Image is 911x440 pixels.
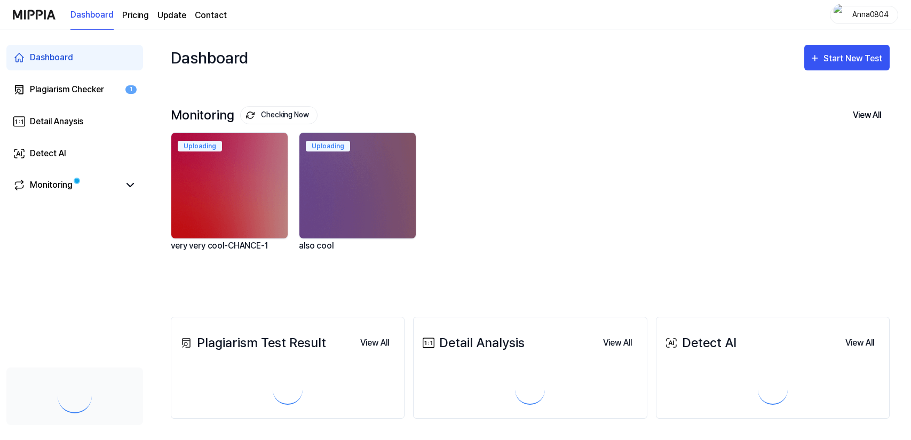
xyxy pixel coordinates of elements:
[834,4,846,26] img: profile
[850,9,891,20] div: Anna0804
[30,147,66,160] div: Detect AI
[70,1,114,30] a: Dashboard
[157,9,186,22] a: Update
[6,45,143,70] a: Dashboard
[240,106,318,124] button: Checking Now
[352,332,398,354] button: View All
[299,133,416,238] img: backgroundIamge
[306,141,350,151] div: Uploading
[299,239,418,266] div: also cool
[844,104,890,126] button: View All
[30,115,83,128] div: Detail Anaysis
[171,239,290,266] div: very very cool-CHANCE-1
[837,332,883,354] a: View All
[6,77,143,102] a: Plagiarism Checker1
[837,332,883,354] button: View All
[823,52,884,66] div: Start New Test
[244,109,256,121] img: monitoring Icon
[663,333,736,353] div: Detect AI
[420,333,525,353] div: Detail Analysis
[595,332,640,354] a: View All
[804,45,890,70] button: Start New Test
[352,332,398,354] a: View All
[30,83,104,96] div: Plagiarism Checker
[171,106,318,124] div: Monitoring
[13,179,120,191] a: Monitoring
[171,41,248,75] div: Dashboard
[178,141,222,151] div: Uploading
[178,333,326,353] div: Plagiarism Test Result
[171,133,288,238] img: backgroundIamge
[125,85,137,94] div: 1
[122,9,149,22] button: Pricing
[6,109,143,134] a: Detail Anaysis
[30,51,73,64] div: Dashboard
[195,9,227,22] a: Contact
[30,179,73,191] div: Monitoring
[595,332,640,354] button: View All
[830,6,898,24] button: profileAnna0804
[6,141,143,166] a: Detect AI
